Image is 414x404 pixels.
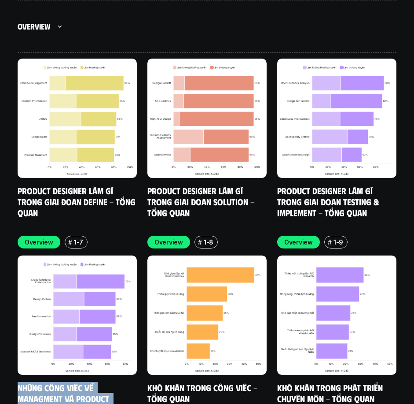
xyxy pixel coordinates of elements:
p: 1-7 [74,237,83,247]
p: Overview [25,237,53,247]
p: Overview [154,237,183,247]
a: Product Designer làm gì trong giai đoạn Define - Tổng quan [18,185,138,218]
a: Khó khăn trong công việc - Tổng quan [147,382,260,404]
p: 1-9 [333,237,343,247]
h6: # [328,239,332,245]
h6: # [198,239,202,245]
p: Overview [284,237,313,247]
a: Product Designer làm gì trong giai đoạn Solution - Tổng quan [147,185,256,218]
p: 1-8 [204,237,213,247]
a: Khó khăn trong phát triển chuyên môn - Tổng quan [277,382,385,404]
a: Product Designer làm gì trong giai đoạn Testing & Implement - Tổng quan [277,185,381,218]
h5: Overview [18,22,50,32]
h6: # [68,239,72,245]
